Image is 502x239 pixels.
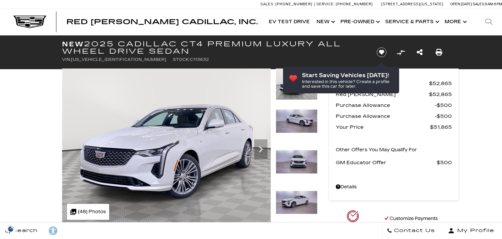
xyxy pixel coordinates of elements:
[336,112,435,121] span: Purchase Allowance
[337,9,382,35] a: Pre-Owned
[430,122,452,132] span: $51,865
[10,226,38,235] span: Search
[317,2,335,6] span: Service:
[429,79,452,88] span: $52,865
[260,2,314,6] a: Sales: [PHONE_NUMBER]
[3,225,19,232] img: Opt-Out Icon
[473,2,485,6] span: Sales:
[62,40,84,48] strong: New
[436,48,442,57] a: Print this New 2025 Cadillac CT4 Premium Luxury All Wheel Drive Sedan
[382,222,440,239] a: Contact Us
[381,2,444,6] a: [STREET_ADDRESS][US_STATE]
[440,222,502,239] button: Open user profile menu
[3,225,19,232] section: Click to Open Cookie Consent Modal
[485,2,502,6] span: 9 AM-6 PM
[429,90,452,99] span: $52,865
[437,158,452,167] span: $500
[275,2,313,6] span: [PHONE_NUMBER]
[336,90,452,99] a: Red [PERSON_NAME] $52,865
[62,69,271,225] img: New 2025 Crystal White Tricoat Cadillac Premium Luxury image 1
[67,204,109,220] div: (48) Photos
[450,2,472,6] span: Open [DATE]
[276,191,318,215] img: New 2025 Crystal White Tricoat Cadillac Premium Luxury image 4
[336,101,435,110] span: Purchase Allowance
[276,69,318,100] img: New 2025 Crystal White Tricoat Cadillac Premium Luxury image 1
[336,182,452,192] a: Details
[313,9,337,35] a: New
[314,2,375,6] a: Service: [PHONE_NUMBER]
[374,47,389,58] button: Save vehicle
[435,112,452,121] span: $500
[66,18,258,26] span: Red [PERSON_NAME] Cadillac, Inc.
[336,101,452,110] a: Purchase Allowance $500
[62,57,71,62] span: VIN:
[392,226,435,235] span: Contact Us
[396,47,406,57] button: Compare Vehicle
[336,112,452,121] a: Purchase Allowance $500
[336,158,452,167] a: GM Educator Offer $500
[276,150,318,174] img: New 2025 Crystal White Tricoat Cadillac Premium Luxury image 3
[455,226,494,235] span: My Profile
[260,2,274,6] span: Sales:
[276,109,318,133] img: New 2025 Crystal White Tricoat Cadillac Premium Luxury image 2
[336,2,373,6] span: [PHONE_NUMBER]
[336,79,452,88] a: MSRP $52,865
[417,48,423,57] a: Share this New 2025 Cadillac CT4 Premium Luxury All Wheel Drive Sedan
[71,57,166,62] span: [US_VEHICLE_IDENTIFICATION_NUMBER]
[336,122,430,132] span: Your Price
[62,40,366,55] h1: 2025 Cadillac CT4 Premium Luxury All Wheel Drive Sedan
[190,57,209,62] span: C113632
[382,9,441,35] a: Service & Parts
[66,19,258,25] a: Red [PERSON_NAME] Cadillac, Inc.
[336,145,417,155] p: Other Offers You May Qualify For
[441,9,469,35] button: More
[173,57,190,62] span: Stock:
[336,90,429,99] span: Red [PERSON_NAME]
[13,16,46,28] img: Cadillac Dark Logo with Cadillac White Text
[336,158,437,167] span: GM Educator Offer
[336,79,429,88] span: MSRP
[254,139,267,159] div: Next
[265,9,313,35] a: EV Test Drive
[336,122,452,132] a: Your Price $51,865
[435,101,452,110] span: $500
